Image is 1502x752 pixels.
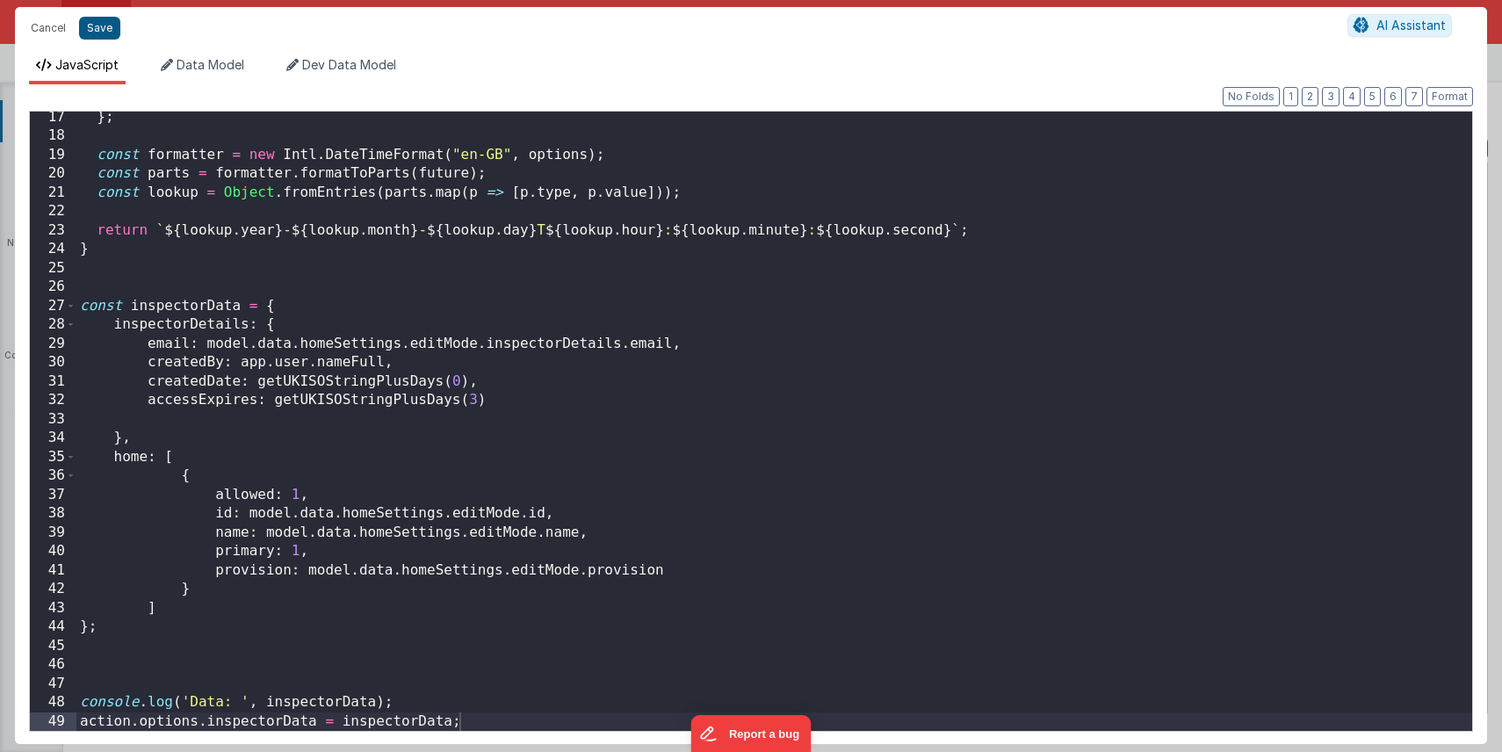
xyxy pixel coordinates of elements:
[30,335,76,354] div: 29
[1376,18,1446,33] span: AI Assistant
[30,542,76,561] div: 40
[30,486,76,505] div: 37
[30,675,76,694] div: 47
[177,57,244,72] span: Data Model
[30,429,76,448] div: 34
[1302,87,1318,106] button: 2
[30,655,76,675] div: 46
[30,372,76,392] div: 31
[30,410,76,430] div: 33
[30,259,76,278] div: 25
[30,164,76,184] div: 20
[1223,87,1280,106] button: No Folds
[55,57,119,72] span: JavaScript
[30,315,76,335] div: 28
[30,712,76,732] div: 49
[1343,87,1361,106] button: 4
[1426,87,1473,106] button: Format
[30,353,76,372] div: 30
[30,524,76,543] div: 39
[30,580,76,599] div: 42
[30,637,76,656] div: 45
[30,240,76,259] div: 24
[30,599,76,618] div: 43
[30,202,76,221] div: 22
[30,297,76,316] div: 27
[22,16,75,40] button: Cancel
[1364,87,1381,106] button: 5
[30,448,76,467] div: 35
[30,391,76,410] div: 32
[1347,14,1452,37] button: AI Assistant
[302,57,396,72] span: Dev Data Model
[30,693,76,712] div: 48
[691,715,812,752] iframe: Marker.io feedback button
[30,618,76,637] div: 44
[30,127,76,146] div: 18
[30,146,76,165] div: 19
[30,221,76,241] div: 23
[79,17,120,40] button: Save
[1384,87,1402,106] button: 6
[1283,87,1298,106] button: 1
[30,108,76,127] div: 17
[30,184,76,203] div: 21
[1322,87,1340,106] button: 3
[30,278,76,297] div: 26
[1405,87,1423,106] button: 7
[30,561,76,581] div: 41
[30,466,76,486] div: 36
[30,504,76,524] div: 38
